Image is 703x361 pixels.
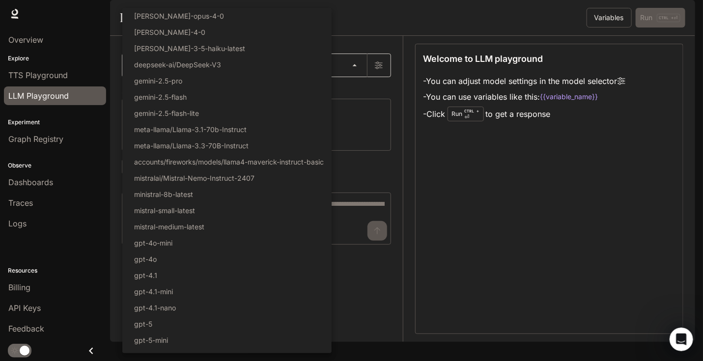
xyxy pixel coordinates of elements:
p: meta-llama/Llama-3.3-70B-Instruct [134,140,249,151]
p: accounts/fireworks/models/llama4-maverick-instruct-basic [134,157,324,167]
p: mistralai/Mistral-Nemo-Instruct-2407 [134,173,254,183]
p: gpt-4.1 [134,270,157,280]
p: gpt-5-mini [134,335,168,345]
iframe: Intercom live chat [670,328,693,351]
p: [PERSON_NAME]-4-0 [134,27,205,37]
p: gpt-4.1-mini [134,286,173,297]
p: gpt-4.1-nano [134,303,176,313]
p: [PERSON_NAME]-opus-4-0 [134,11,224,21]
p: mistral-small-latest [134,205,195,216]
p: gpt-4o-mini [134,238,172,248]
p: meta-llama/Llama-3.1-70b-Instruct [134,124,247,135]
p: gpt-4o [134,254,157,264]
p: gemini-2.5-flash [134,92,187,102]
p: deepseek-ai/DeepSeek-V3 [134,59,221,70]
p: gpt-5 [134,319,152,329]
p: mistral-medium-latest [134,222,204,232]
p: ministral-8b-latest [134,189,193,199]
p: gemini-2.5-pro [134,76,182,86]
p: [PERSON_NAME]-3-5-haiku-latest [134,43,245,54]
p: gemini-2.5-flash-lite [134,108,199,118]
